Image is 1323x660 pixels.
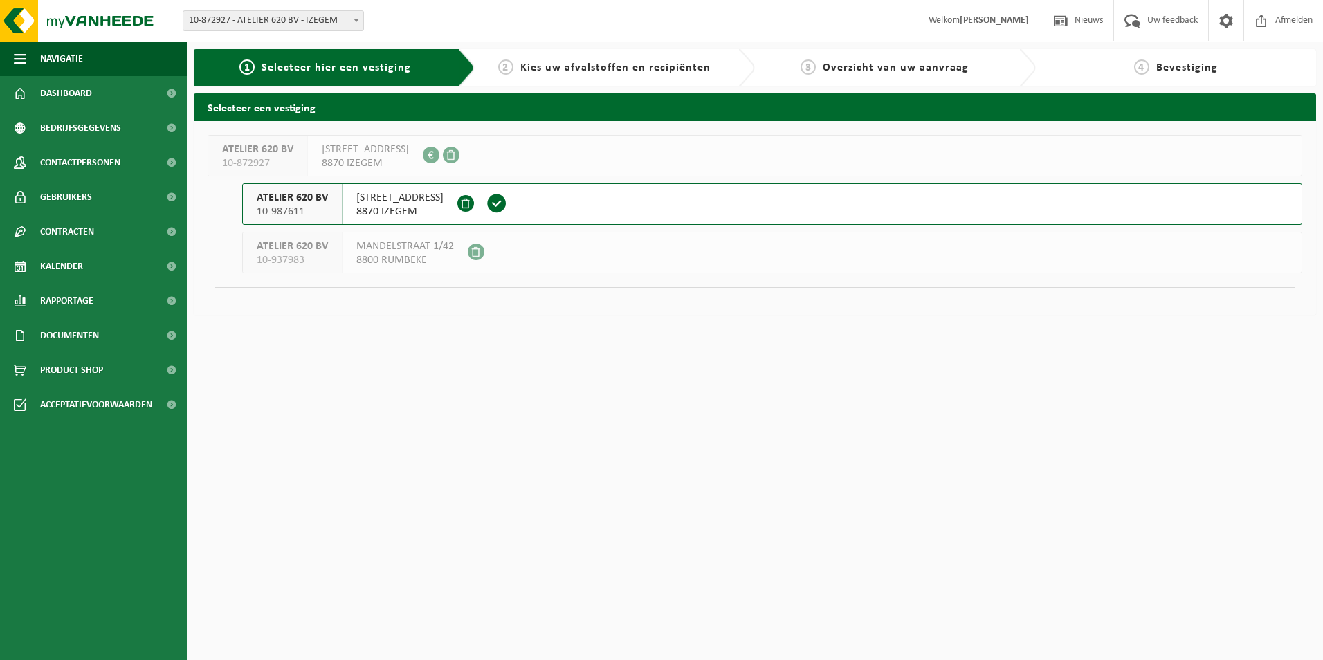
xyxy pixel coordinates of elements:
span: ATELIER 620 BV [222,143,293,156]
span: Dashboard [40,76,92,111]
span: Product Shop [40,353,103,387]
span: Bevestiging [1156,62,1218,73]
span: 4 [1134,59,1149,75]
span: Kies uw afvalstoffen en recipiënten [520,62,711,73]
span: 8870 IZEGEM [356,205,444,219]
span: 10-987611 [257,205,328,219]
span: 10-937983 [257,253,328,267]
span: Acceptatievoorwaarden [40,387,152,422]
span: 10-872927 - ATELIER 620 BV - IZEGEM [183,10,364,31]
span: 8800 RUMBEKE [356,253,454,267]
span: Selecteer hier een vestiging [262,62,411,73]
span: [STREET_ADDRESS] [322,143,409,156]
span: Contactpersonen [40,145,120,180]
span: Kalender [40,249,83,284]
span: MANDELSTRAAT 1/42 [356,239,454,253]
button: ATELIER 620 BV 10-987611 [STREET_ADDRESS]8870 IZEGEM [242,183,1302,225]
span: Gebruikers [40,180,92,214]
span: 10-872927 [222,156,293,170]
span: ATELIER 620 BV [257,191,328,205]
span: 1 [239,59,255,75]
span: Contracten [40,214,94,249]
span: 2 [498,59,513,75]
h2: Selecteer een vestiging [194,93,1316,120]
span: 10-872927 - ATELIER 620 BV - IZEGEM [183,11,363,30]
span: 8870 IZEGEM [322,156,409,170]
span: Bedrijfsgegevens [40,111,121,145]
span: Overzicht van uw aanvraag [823,62,969,73]
span: [STREET_ADDRESS] [356,191,444,205]
span: 3 [801,59,816,75]
span: Rapportage [40,284,93,318]
span: Documenten [40,318,99,353]
span: Navigatie [40,42,83,76]
span: ATELIER 620 BV [257,239,328,253]
strong: [PERSON_NAME] [960,15,1029,26]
